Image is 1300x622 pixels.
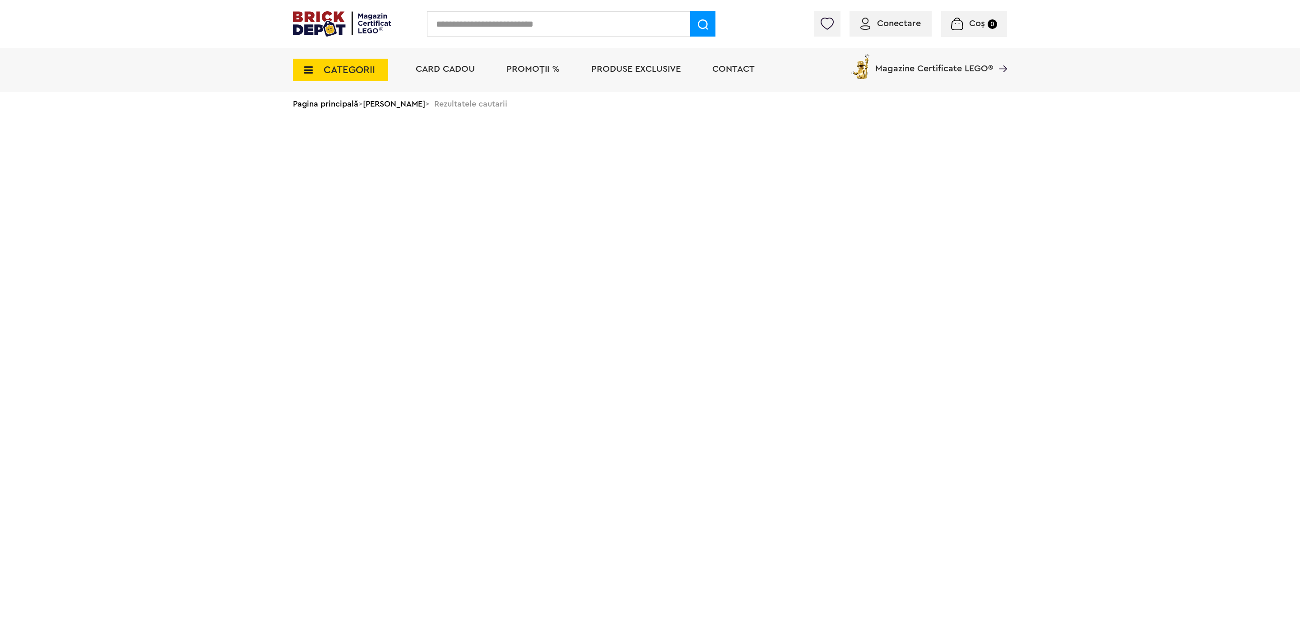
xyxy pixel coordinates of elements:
a: Contact [712,65,755,74]
a: [PERSON_NAME] [363,100,425,108]
a: Conectare [860,19,921,28]
div: > > Rezultatele cautarii [293,92,1007,116]
a: Produse exclusive [591,65,681,74]
a: PROMOȚII % [506,65,560,74]
span: Magazine Certificate LEGO® [875,52,993,73]
span: CATEGORII [324,65,375,75]
a: Pagina principală [293,100,358,108]
span: Coș [969,19,985,28]
span: Conectare [877,19,921,28]
small: 0 [988,19,997,29]
a: Magazine Certificate LEGO® [993,52,1007,61]
a: Card Cadou [416,65,475,74]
